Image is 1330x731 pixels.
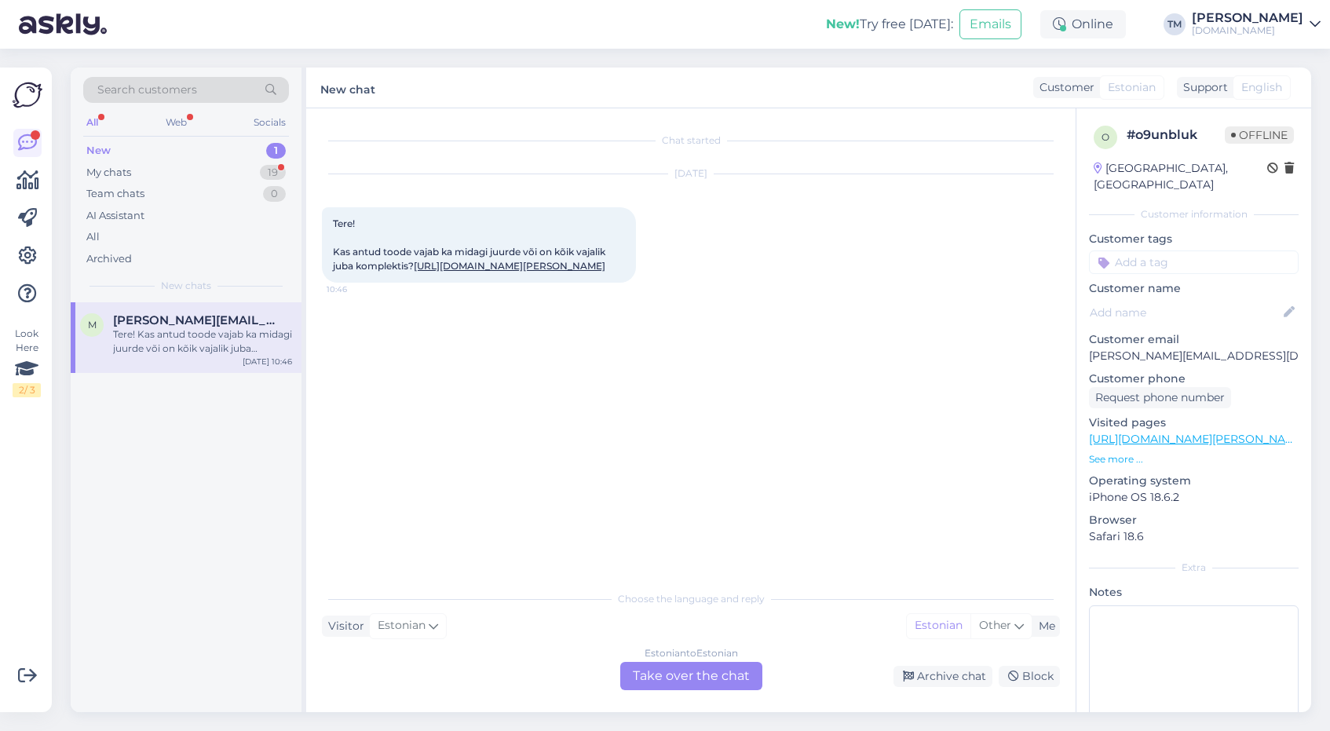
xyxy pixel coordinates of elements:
[1192,12,1321,37] a: [PERSON_NAME][DOMAIN_NAME]
[161,279,211,293] span: New chats
[327,283,385,295] span: 10:46
[1089,584,1299,601] p: Notes
[260,165,286,181] div: 19
[1094,160,1267,193] div: [GEOGRAPHIC_DATA], [GEOGRAPHIC_DATA]
[999,666,1060,687] div: Block
[378,617,426,634] span: Estonian
[88,319,97,331] span: M
[1089,452,1299,466] p: See more ...
[266,143,286,159] div: 1
[320,77,375,98] label: New chat
[1192,24,1303,37] div: [DOMAIN_NAME]
[86,165,131,181] div: My chats
[163,112,190,133] div: Web
[826,15,953,34] div: Try free [DATE]:
[13,327,41,397] div: Look Here
[333,217,608,272] span: Tere! Kas antud toode vajab ka midagi juurde või on kõik vajalik juba komplektis?
[1040,10,1126,38] div: Online
[1089,371,1299,387] p: Customer phone
[979,618,1011,632] span: Other
[1090,304,1281,321] input: Add name
[1102,131,1109,143] span: o
[1108,79,1156,96] span: Estonian
[86,186,144,202] div: Team chats
[620,662,762,690] div: Take over the chat
[322,618,364,634] div: Visitor
[263,186,286,202] div: 0
[243,356,292,367] div: [DATE] 10:46
[1089,250,1299,274] input: Add a tag
[826,16,860,31] b: New!
[1089,528,1299,545] p: Safari 18.6
[1032,618,1055,634] div: Me
[86,143,111,159] div: New
[250,112,289,133] div: Socials
[1089,512,1299,528] p: Browser
[13,383,41,397] div: 2 / 3
[907,614,970,638] div: Estonian
[1089,473,1299,489] p: Operating system
[1089,231,1299,247] p: Customer tags
[1089,489,1299,506] p: iPhone OS 18.6.2
[1192,12,1303,24] div: [PERSON_NAME]
[1089,207,1299,221] div: Customer information
[322,133,1060,148] div: Chat started
[1089,432,1306,446] a: [URL][DOMAIN_NAME][PERSON_NAME]
[1089,387,1231,408] div: Request phone number
[893,666,992,687] div: Archive chat
[1089,415,1299,431] p: Visited pages
[86,251,132,267] div: Archived
[83,112,101,133] div: All
[1164,13,1186,35] div: TM
[414,260,605,272] a: [URL][DOMAIN_NAME][PERSON_NAME]
[86,208,144,224] div: AI Assistant
[1089,561,1299,575] div: Extra
[1033,79,1094,96] div: Customer
[322,592,1060,606] div: Choose the language and reply
[113,313,276,327] span: Martson.mariliis@gmail.com
[86,229,100,245] div: All
[113,327,292,356] div: Tere! Kas antud toode vajab ka midagi juurde või on kõik vajalik juba komplektis? [URL][DOMAIN_NA...
[1089,331,1299,348] p: Customer email
[1089,280,1299,297] p: Customer name
[1089,348,1299,364] p: [PERSON_NAME][EMAIL_ADDRESS][DOMAIN_NAME]
[959,9,1021,39] button: Emails
[322,166,1060,181] div: [DATE]
[1241,79,1282,96] span: English
[1127,126,1225,144] div: # o9unbluk
[1225,126,1294,144] span: Offline
[645,646,738,660] div: Estonian to Estonian
[97,82,197,98] span: Search customers
[13,80,42,110] img: Askly Logo
[1177,79,1228,96] div: Support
